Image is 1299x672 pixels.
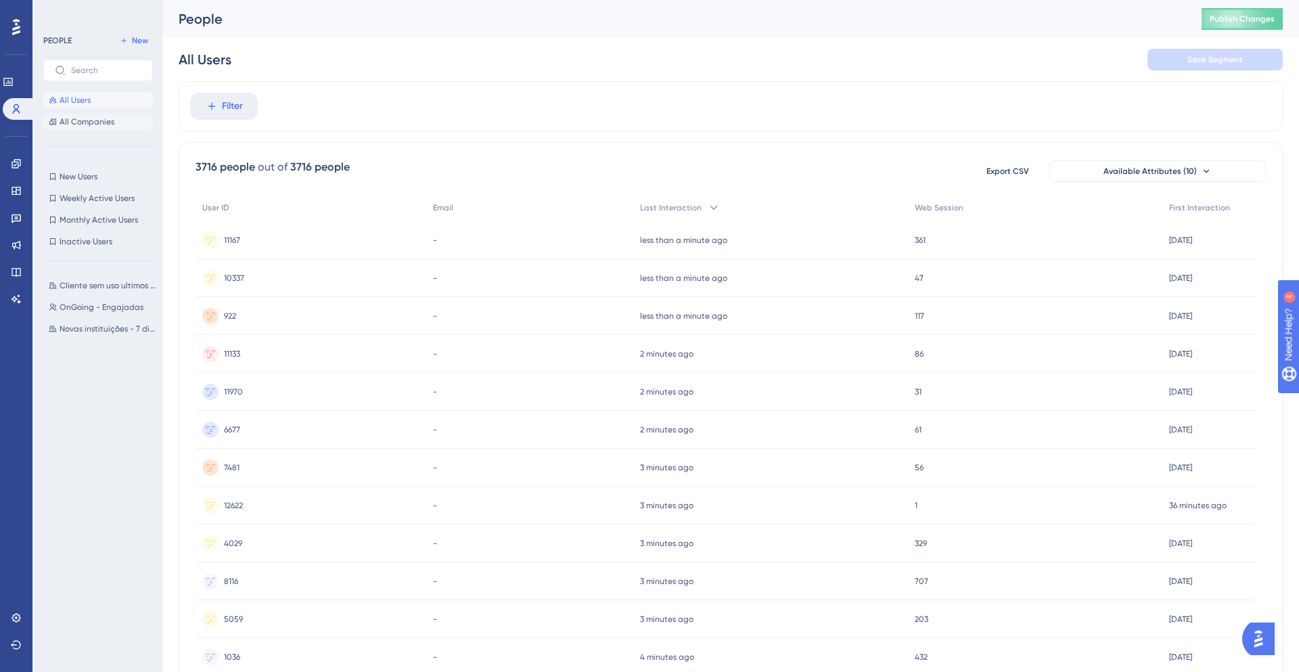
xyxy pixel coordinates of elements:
[179,50,231,69] div: All Users
[915,349,924,359] span: 86
[1202,8,1283,30] button: Publish Changes
[640,273,727,283] time: less than a minute ago
[915,614,928,625] span: 203
[224,576,238,587] span: 8116
[1147,49,1283,70] button: Save Segment
[1187,54,1243,65] span: Save Segment
[433,424,437,435] span: -
[32,3,85,20] span: Need Help?
[224,614,243,625] span: 5059
[640,652,694,662] time: 4 minutes ago
[224,235,240,246] span: 11167
[224,424,240,435] span: 6677
[433,202,453,213] span: Email
[1169,236,1192,245] time: [DATE]
[43,114,153,130] button: All Companies
[986,166,1029,177] span: Export CSV
[915,311,924,321] span: 117
[1169,614,1192,624] time: [DATE]
[915,424,921,435] span: 61
[640,387,693,397] time: 2 minutes ago
[60,193,135,204] span: Weekly Active Users
[915,273,924,284] span: 47
[60,95,91,106] span: All Users
[640,202,702,213] span: Last Interaction
[224,311,236,321] span: 922
[1103,166,1197,177] span: Available Attributes (10)
[43,35,72,46] div: PEOPLE
[60,116,114,127] span: All Companies
[915,538,927,549] span: 329
[433,576,437,587] span: -
[43,92,153,108] button: All Users
[1169,463,1192,472] time: [DATE]
[640,349,693,359] time: 2 minutes ago
[60,171,97,182] span: New Users
[433,273,437,284] span: -
[433,349,437,359] span: -
[43,212,153,228] button: Monthly Active Users
[1169,501,1227,510] time: 36 minutes ago
[1169,273,1192,283] time: [DATE]
[433,614,437,625] span: -
[43,169,153,185] button: New Users
[224,652,240,663] span: 1036
[60,302,143,313] span: OnGoing - Engajadas
[202,202,229,213] span: User ID
[1169,311,1192,321] time: [DATE]
[640,463,693,472] time: 3 minutes ago
[224,349,240,359] span: 11133
[433,311,437,321] span: -
[222,98,243,114] span: Filter
[224,462,240,473] span: 7481
[60,236,112,247] span: Inactive Users
[196,159,255,175] div: 3716 people
[1169,202,1230,213] span: First Interaction
[640,311,727,321] time: less than a minute ago
[1169,539,1192,548] time: [DATE]
[43,277,161,294] button: Cliente sem uso ultimos 7 dias
[179,9,1168,28] div: People
[1169,577,1192,586] time: [DATE]
[224,386,243,397] span: 11970
[433,235,437,246] span: -
[224,273,244,284] span: 10337
[1049,160,1266,182] button: Available Attributes (10)
[224,538,242,549] span: 4029
[433,500,437,511] span: -
[640,539,693,548] time: 3 minutes ago
[60,323,156,334] span: Novas instituições - 7 dias
[640,236,727,245] time: less than a minute ago
[915,652,928,663] span: 432
[60,215,138,225] span: Monthly Active Users
[433,538,437,549] span: -
[433,652,437,663] span: -
[915,500,917,511] span: 1
[43,321,161,337] button: Novas instituições - 7 dias
[915,576,928,587] span: 707
[915,386,921,397] span: 31
[115,32,153,49] button: New
[43,233,153,250] button: Inactive Users
[640,577,693,586] time: 3 minutes ago
[43,190,153,206] button: Weekly Active Users
[190,93,258,120] button: Filter
[94,7,98,18] div: 4
[433,462,437,473] span: -
[224,500,243,511] span: 12622
[43,299,161,315] button: OnGoing - Engajadas
[290,159,350,175] div: 3716 people
[1169,387,1192,397] time: [DATE]
[915,235,926,246] span: 361
[1210,14,1275,24] span: Publish Changes
[132,35,148,46] span: New
[974,160,1041,182] button: Export CSV
[1169,652,1192,662] time: [DATE]
[640,501,693,510] time: 3 minutes ago
[60,280,156,291] span: Cliente sem uso ultimos 7 dias
[1169,425,1192,434] time: [DATE]
[1169,349,1192,359] time: [DATE]
[1242,619,1283,659] iframe: UserGuiding AI Assistant Launcher
[640,425,693,434] time: 2 minutes ago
